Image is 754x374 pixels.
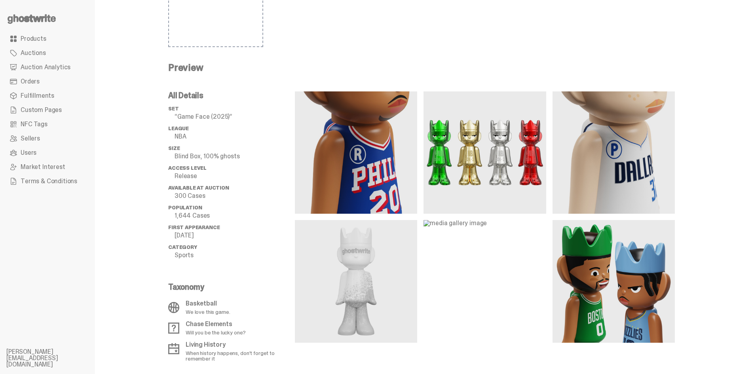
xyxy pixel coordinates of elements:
[21,93,54,99] span: Fulfillments
[21,50,46,56] span: Auctions
[168,224,220,231] span: First Appearance
[168,63,675,72] h4: Preview
[295,91,417,214] img: media gallery image
[168,145,180,152] span: Size
[21,150,36,156] span: Users
[424,91,546,214] img: media gallery image
[175,133,295,140] p: NBA
[175,232,295,239] p: [DATE]
[168,244,197,251] span: Category
[6,103,89,117] a: Custom Pages
[21,64,70,70] span: Auction Analytics
[21,135,40,142] span: Sellers
[186,350,290,361] p: When history happens, don't forget to remember it
[168,283,290,291] p: Taxonomy
[186,309,230,315] p: We love this game.
[21,178,77,184] span: Terms & Conditions
[186,300,230,307] p: Basketball
[6,89,89,103] a: Fulfillments
[175,153,295,159] p: Blind Box, 100% ghosts
[6,131,89,146] a: Sellers
[6,117,89,131] a: NFC Tags
[175,213,295,219] p: 1,644 Cases
[168,105,179,112] span: set
[21,164,65,170] span: Market Interest
[6,160,89,174] a: Market Interest
[424,220,546,342] img: media gallery image
[21,36,46,42] span: Products
[175,114,295,120] p: “Game Face (2025)”
[21,107,62,113] span: Custom Pages
[6,46,89,60] a: Auctions
[186,321,245,327] p: Chase Elements
[186,342,290,348] p: Living History
[168,125,189,132] span: League
[168,184,229,191] span: Available at Auction
[21,121,47,127] span: NFC Tags
[175,173,295,179] p: Release
[175,193,295,199] p: 300 Cases
[295,220,417,342] img: media gallery image
[175,252,295,258] p: Sports
[553,91,675,214] img: media gallery image
[21,78,40,85] span: Orders
[168,165,207,171] span: Access Level
[6,32,89,46] a: Products
[6,349,101,368] li: [PERSON_NAME][EMAIL_ADDRESS][DOMAIN_NAME]
[168,204,202,211] span: Population
[186,330,245,335] p: Will you be the lucky one?
[6,74,89,89] a: Orders
[553,220,675,342] img: media gallery image
[6,174,89,188] a: Terms & Conditions
[6,146,89,160] a: Users
[168,91,295,99] p: All Details
[6,60,89,74] a: Auction Analytics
